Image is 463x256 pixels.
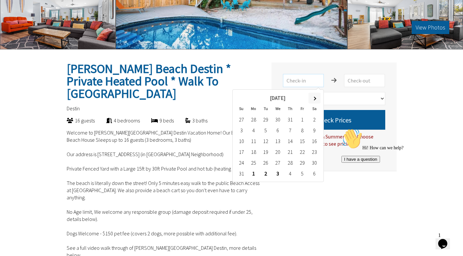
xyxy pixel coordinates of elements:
[308,157,321,168] td: 30
[235,157,247,168] td: 24
[272,147,284,157] td: 20
[284,125,296,136] td: 7
[174,117,207,124] div: 3 baths
[3,30,41,37] button: I have a question
[260,157,272,168] td: 26
[67,105,80,112] span: Destin
[308,103,321,114] th: Sa
[260,136,272,147] td: 12
[296,103,308,114] th: Fr
[247,103,259,114] th: Mo
[3,3,24,24] img: :wave:
[140,117,174,124] div: 9 beds
[272,136,284,147] td: 13
[339,126,456,227] iframe: chat widget
[308,168,321,179] td: 6
[284,147,296,157] td: 21
[247,136,259,147] td: 11
[296,168,308,179] td: 5
[284,157,296,168] td: 28
[235,114,247,125] td: 27
[284,136,296,147] td: 14
[308,114,321,125] td: 2
[235,168,247,179] td: 31
[283,130,385,147] div: For Spring Break & Summer 2025 Choose [DATE] to [DATE] to see pricing
[260,103,272,114] th: Tu
[412,21,449,34] button: View Photos
[95,117,140,124] div: 4 bedrooms
[235,136,247,147] td: 10
[284,168,296,179] td: 4
[284,114,296,125] td: 31
[247,125,259,136] td: 4
[308,147,321,157] td: 23
[296,114,308,125] td: 1
[283,110,385,130] button: Check Prices
[308,125,321,136] td: 9
[235,147,247,157] td: 17
[436,230,456,249] iframe: chat widget
[296,147,308,157] td: 22
[235,125,247,136] td: 3
[296,136,308,147] td: 15
[272,103,284,114] th: We
[308,136,321,147] td: 16
[272,157,284,168] td: 27
[260,168,272,179] td: 2
[3,3,120,37] div: 👋Hi! How can we help?I have a question
[272,168,284,179] td: 3
[247,157,259,168] td: 25
[283,74,324,87] input: Check-in
[247,114,259,125] td: 28
[260,114,272,125] td: 29
[260,147,272,157] td: 19
[296,125,308,136] td: 8
[235,103,247,114] th: Su
[247,147,259,157] td: 18
[296,157,308,168] td: 29
[247,93,308,103] th: [DATE]
[272,125,284,136] td: 6
[55,117,95,124] div: 16 guests
[260,125,272,136] td: 5
[67,63,260,100] h2: [PERSON_NAME] Beach Destin * Private Heated Pool * Walk To [GEOGRAPHIC_DATA]
[284,103,296,114] th: Th
[247,168,259,179] td: 1
[344,74,385,87] input: Check-out
[272,114,284,125] td: 30
[3,20,65,25] span: Hi! How can we help?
